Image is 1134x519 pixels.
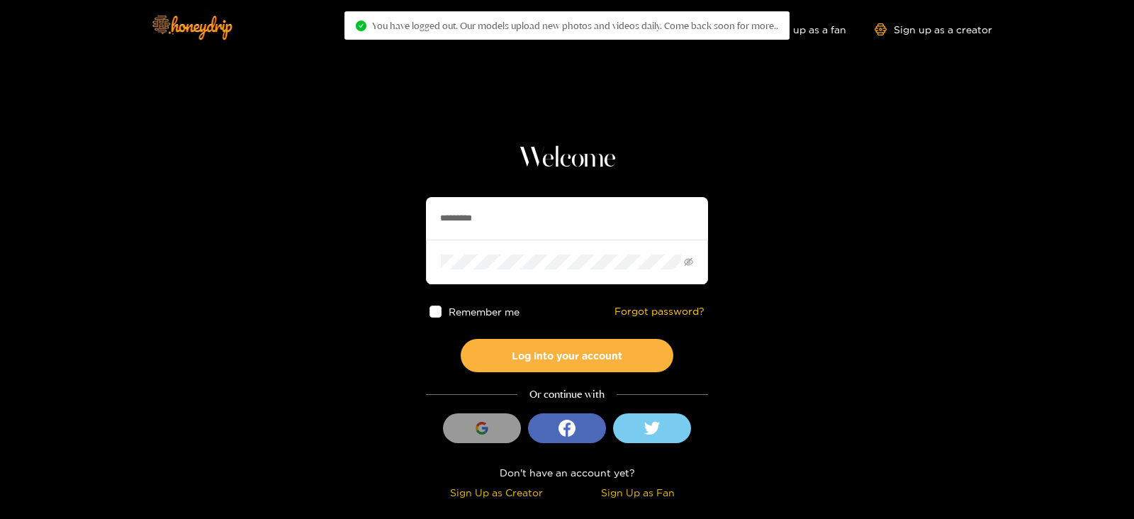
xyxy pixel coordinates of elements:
[749,23,846,35] a: Sign up as a fan
[571,484,704,501] div: Sign Up as Fan
[430,484,563,501] div: Sign Up as Creator
[684,257,693,267] span: eye-invisible
[614,306,704,318] a: Forgot password?
[372,20,778,31] span: You have logged out. Our models upload new photos and videos daily. Come back soon for more..
[449,306,520,317] span: Remember me
[461,339,673,372] button: Log into your account
[426,386,708,403] div: Or continue with
[426,142,708,176] h1: Welcome
[426,464,708,481] div: Don't have an account yet?
[875,23,992,35] a: Sign up as a creator
[356,21,366,31] span: check-circle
